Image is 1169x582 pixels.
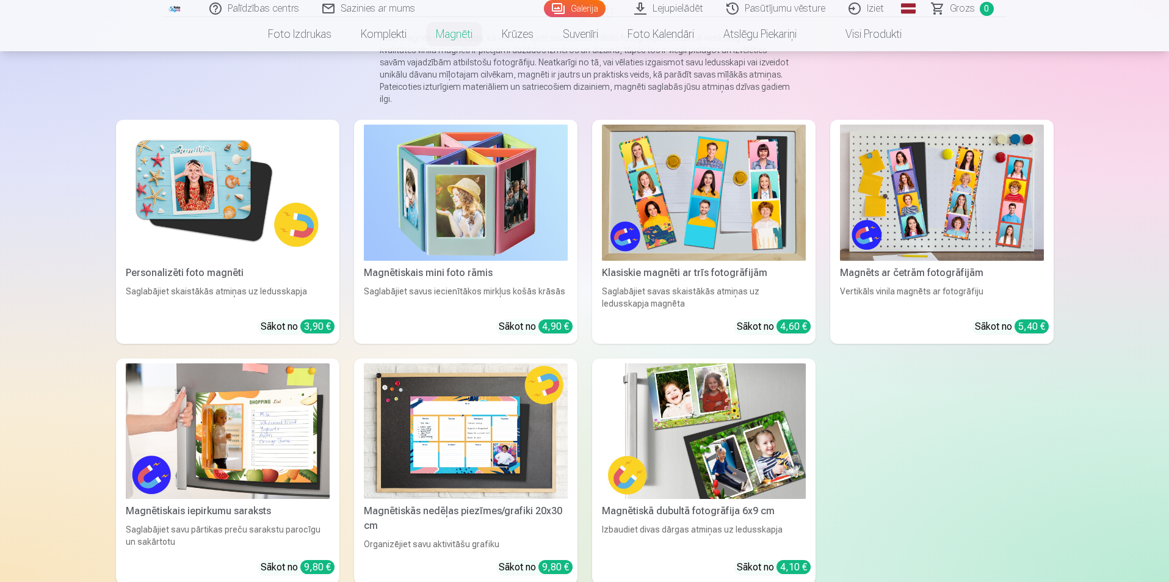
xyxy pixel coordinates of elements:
a: Klasiskie magnēti ar trīs fotogrāfijāmKlasiskie magnēti ar trīs fotogrāfijāmSaglabājiet savas ska... [592,120,816,344]
img: Magnēts ar četrām fotogrāfijām [840,125,1044,261]
div: 4,60 € [776,319,811,333]
div: Vertikāls vinila magnēts ar fotogrāfiju [835,285,1049,310]
div: Sākot no [261,319,335,334]
a: Magnētiskais mini foto rāmisMagnētiskais mini foto rāmisSaglabājiet savus iecienītākos mirkļus ko... [354,120,577,344]
img: Magnētiskās nedēļas piezīmes/grafiki 20x30 cm [364,363,568,500]
span: 0 [980,2,994,16]
a: Magnēts ar četrām fotogrāfijāmMagnēts ar četrām fotogrāfijāmVertikāls vinila magnēts ar fotogrāfi... [830,120,1054,344]
a: Krūzes [487,17,548,51]
div: Magnētiskā dubultā fotogrāfija 6x9 cm [597,504,811,518]
div: Magnētiskās nedēļas piezīmes/grafiki 20x30 cm [359,504,573,533]
div: Sākot no [261,560,335,575]
div: Personalizēti foto magnēti [121,266,335,280]
div: Sākot no [499,319,573,334]
div: 5,40 € [1015,319,1049,333]
a: Atslēgu piekariņi [709,17,811,51]
img: Klasiskie magnēti ar trīs fotogrāfijām [602,125,806,261]
div: Klasiskie magnēti ar trīs fotogrāfijām [597,266,811,280]
div: Sākot no [737,560,811,575]
div: 4,90 € [538,319,573,333]
div: Saglabājiet skaistākās atmiņas uz ledusskapja [121,285,335,310]
img: /fa1 [168,5,182,12]
div: Magnētiskais iepirkumu saraksts [121,504,335,518]
div: Sākot no [737,319,811,334]
div: 9,80 € [300,560,335,574]
img: Magnētiskais mini foto rāmis [364,125,568,261]
div: Magnētiskais mini foto rāmis [359,266,573,280]
div: Saglabājiet savas skaistākās atmiņas uz ledusskapja magnēta [597,285,811,310]
div: Organizējiet savu aktivitāšu grafiku [359,538,573,550]
span: Grozs [950,1,975,16]
div: Magnēts ar četrām fotogrāfijām [835,266,1049,280]
img: Magnētiskā dubultā fotogrāfija 6x9 cm [602,363,806,500]
div: Saglabājiet savus iecienītākos mirkļus košās krāsās [359,285,573,310]
div: Sākot no [975,319,1049,334]
div: Izbaudiet divas dārgas atmiņas uz ledusskapja [597,523,811,550]
a: Komplekti [346,17,421,51]
div: 3,90 € [300,319,335,333]
a: Magnēti [421,17,487,51]
div: 9,80 € [538,560,573,574]
a: Suvenīri [548,17,613,51]
img: Personalizēti foto magnēti [126,125,330,261]
img: Magnētiskais iepirkumu saraksts [126,363,330,500]
a: Foto kalendāri [613,17,709,51]
p: Foto magnēti ir ideāls veids, kā vienmēr turēt savas iecienītākās fotogrāfijas redzamā vietā. Aug... [380,32,790,105]
div: Sākot no [499,560,573,575]
div: 4,10 € [776,560,811,574]
a: Foto izdrukas [253,17,346,51]
div: Saglabājiet savu pārtikas preču sarakstu parocīgu un sakārtotu [121,523,335,550]
a: Personalizēti foto magnētiPersonalizēti foto magnētiSaglabājiet skaistākās atmiņas uz ledusskapja... [116,120,339,344]
a: Visi produkti [811,17,916,51]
